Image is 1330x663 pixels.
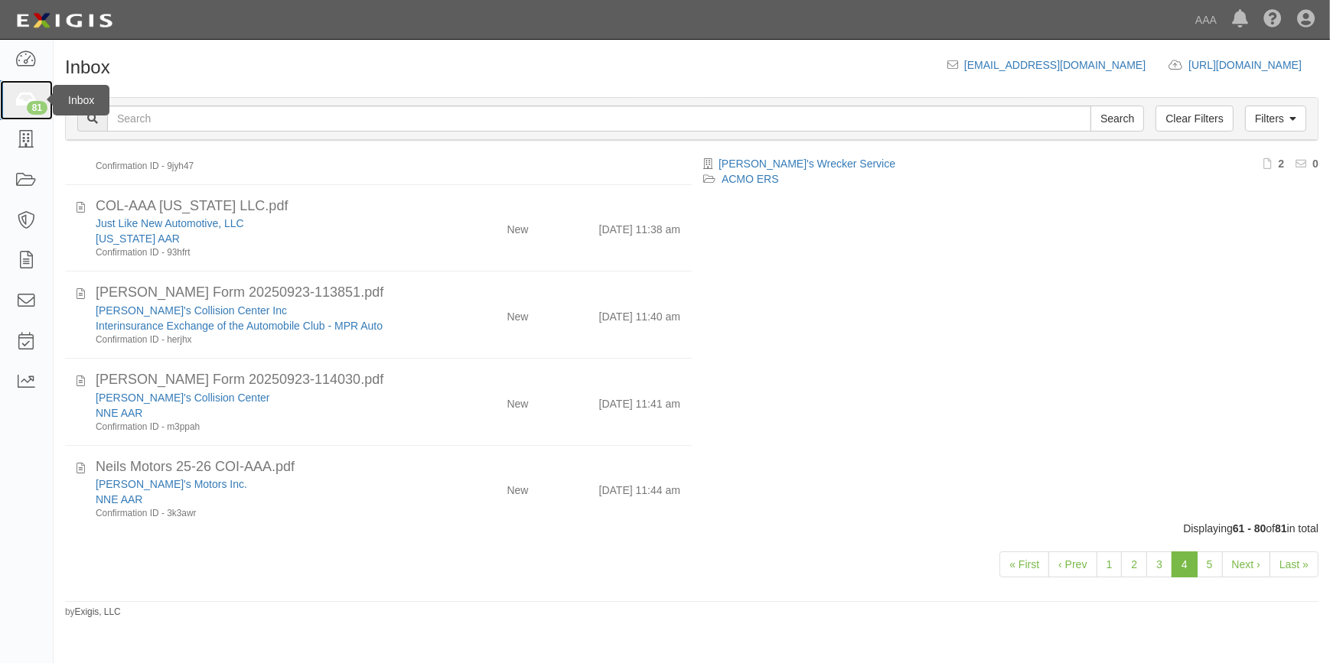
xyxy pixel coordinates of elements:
a: 1 [1097,551,1123,577]
a: NNE AAR [96,493,142,505]
div: Confirmation ID - m3ppah [96,421,427,434]
a: ‹ Prev [1048,551,1097,577]
div: New [507,476,528,498]
div: Neils Motors 25-26 COI-AAA.pdf [96,457,680,477]
a: AAA [1188,5,1224,35]
div: ACORD Form 20250923-113851.pdf [96,283,680,303]
b: 81 [1275,522,1287,535]
a: [EMAIL_ADDRESS][DOMAIN_NAME] [964,59,1146,71]
b: 61 - 80 [1233,522,1266,535]
a: Filters [1245,106,1306,132]
b: 0 [1312,158,1319,170]
div: NNE AAR [96,492,427,507]
a: Next › [1222,551,1270,577]
b: 2 [1278,158,1284,170]
input: Search [107,106,1091,132]
a: [URL][DOMAIN_NAME] [1188,59,1319,71]
div: ACORD Form 20250923-114030.pdf [96,370,680,390]
a: 4 [1172,551,1198,577]
div: 81 [27,101,47,115]
a: ACMO ERS [722,173,779,185]
div: Neil's Motors Inc. [96,476,427,492]
img: logo-5460c22ac91f19d4615b14bd174203de0afe785f0fc80cf4dbbc73dc1793850b.png [11,7,117,34]
div: Charlie's Collision Center [96,390,427,405]
div: [DATE] 11:40 am [599,303,680,324]
a: Interinsurance Exchange of the Automobile Club - MPR Auto [96,320,383,332]
div: Charlie's Collision Center Inc [96,303,427,318]
div: New [507,390,528,411]
div: [DATE] 11:38 am [599,216,680,237]
div: Interinsurance Exchange of the Automobile Club - MPR Auto [96,318,427,333]
a: [PERSON_NAME]'s Collision Center [96,392,270,404]
a: 2 [1121,551,1147,577]
a: Last » [1270,551,1319,577]
div: Confirmation ID - 93hfrt [96,246,427,259]
h1: Inbox [65,57,110,77]
div: Confirmation ID - herjhx [96,333,427,346]
small: by [65,606,121,619]
input: Search [1090,106,1144,132]
a: [PERSON_NAME]'s Wrecker Service [719,158,895,170]
div: NNE AAR [96,405,427,421]
div: COL-AAA Texas LLC.pdf [96,197,680,216]
div: [DATE] 11:41 am [599,390,680,411]
a: [US_STATE] AAR [96,232,180,245]
a: 3 [1146,551,1172,577]
div: New [507,216,528,237]
div: Just Like New Automotive, LLC [96,216,427,231]
a: 5 [1197,551,1223,577]
div: Confirmation ID - 3k3awr [96,507,427,520]
a: Exigis, LLC [75,606,121,617]
div: Displaying of in total [54,521,1330,536]
div: Confirmation ID - 9jyh47 [96,160,427,173]
a: [PERSON_NAME]'s Collision Center Inc [96,304,287,317]
i: Help Center - Complianz [1263,11,1282,29]
a: Just Like New Automotive, LLC [96,217,244,229]
a: [PERSON_NAME]'s Motors Inc. [96,478,247,490]
a: ACMO AAR [96,146,152,158]
a: « First [999,551,1049,577]
a: Clear Filters [1156,106,1233,132]
div: [DATE] 11:44 am [599,476,680,498]
div: Texas AAR [96,231,427,246]
a: NNE AAR [96,407,142,419]
div: Inbox [53,85,109,115]
div: New [507,303,528,324]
